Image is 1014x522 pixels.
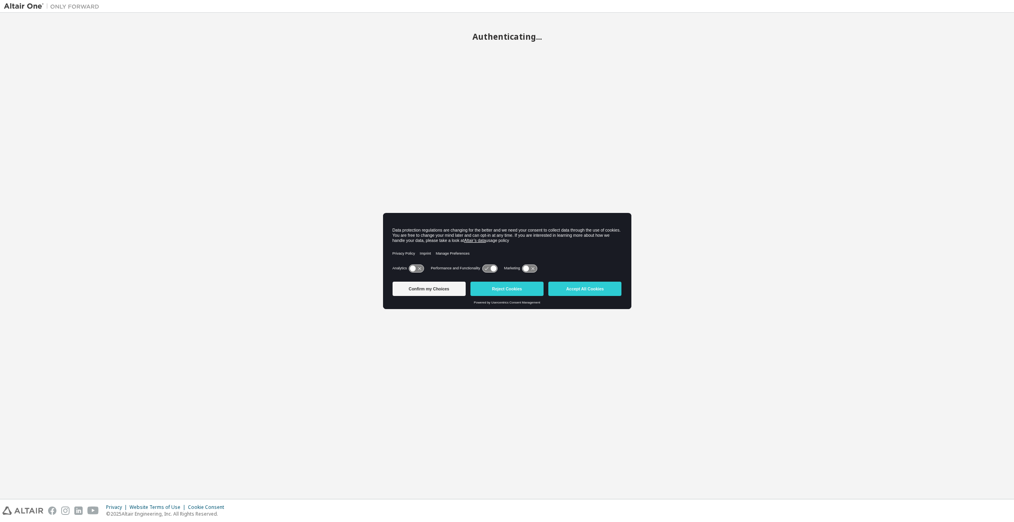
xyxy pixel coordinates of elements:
h2: Authenticating... [4,31,1010,42]
div: Privacy [106,504,130,510]
img: altair_logo.svg [2,507,43,515]
div: Cookie Consent [188,504,229,510]
img: Altair One [4,2,103,10]
img: linkedin.svg [74,507,83,515]
img: facebook.svg [48,507,56,515]
img: youtube.svg [87,507,99,515]
p: © 2025 Altair Engineering, Inc. All Rights Reserved. [106,510,229,517]
img: instagram.svg [61,507,70,515]
div: Website Terms of Use [130,504,188,510]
